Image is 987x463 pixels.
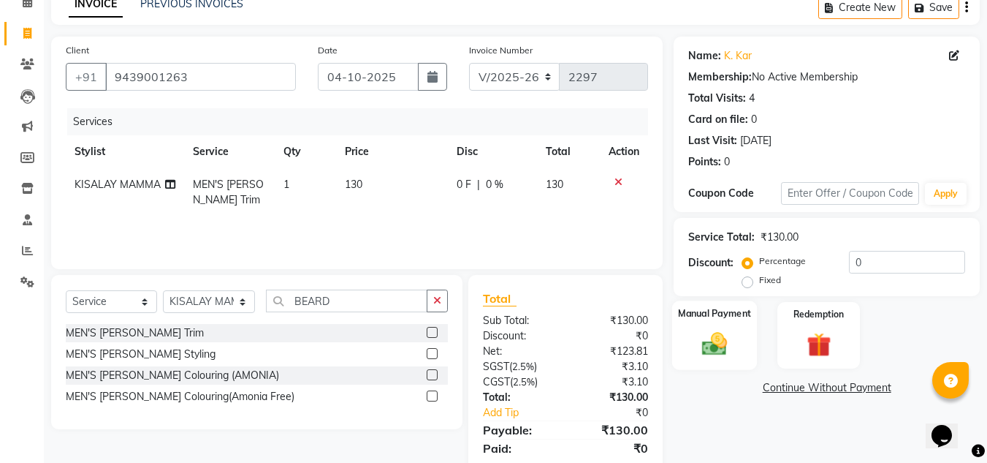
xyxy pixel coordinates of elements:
div: No Active Membership [688,69,965,85]
th: Disc [448,135,537,168]
label: Redemption [793,308,844,321]
div: Service Total: [688,230,755,245]
div: Paid: [472,440,565,457]
div: ₹0 [565,328,659,344]
label: Fixed [759,274,781,287]
iframe: chat widget [926,404,972,448]
div: ₹130.00 [565,313,659,328]
div: Services [67,108,659,135]
span: 0 % [486,177,503,192]
div: Last Visit: [688,133,737,148]
label: Manual Payment [678,306,751,320]
img: _gift.svg [799,330,839,360]
input: Search or Scan [266,290,427,312]
th: Qty [275,135,335,168]
div: Name: [688,48,721,64]
div: ₹130.00 [761,230,799,245]
button: Apply [925,183,967,205]
div: ( ) [472,359,565,374]
a: Add Tip [472,405,581,421]
div: [DATE] [740,133,771,148]
div: ₹3.10 [565,359,659,374]
img: _cash.svg [694,329,735,358]
div: 0 [751,112,757,127]
button: +91 [66,63,107,91]
div: MEN'S [PERSON_NAME] Trim [66,325,204,341]
a: K. Kar [724,48,752,64]
label: Invoice Number [469,44,533,57]
div: Sub Total: [472,313,565,328]
span: Total [483,291,517,306]
span: SGST [483,360,509,373]
span: KISALAY MAMMA [75,178,161,191]
span: MEN'S [PERSON_NAME] Trim [193,178,264,206]
span: 0 F [457,177,471,192]
input: Search by Name/Mobile/Email/Code [105,63,296,91]
span: | [477,177,480,192]
div: Coupon Code [688,186,780,201]
div: Points: [688,154,721,170]
div: Total: [472,390,565,405]
div: Net: [472,344,565,359]
div: MEN'S [PERSON_NAME] Colouring(Amonia Free) [66,389,294,404]
span: 1 [283,178,289,191]
th: Action [600,135,648,168]
span: 130 [345,178,362,191]
div: 0 [724,154,730,170]
div: 4 [749,91,755,106]
div: Total Visits: [688,91,746,106]
div: ₹3.10 [565,374,659,390]
div: ( ) [472,374,565,390]
div: ₹123.81 [565,344,659,359]
span: 2.5% [512,361,534,372]
div: MEN'S [PERSON_NAME] Colouring (AMONIA) [66,368,279,383]
label: Percentage [759,255,806,268]
div: MEN'S [PERSON_NAME] Styling [66,347,216,362]
span: CGST [483,375,510,388]
div: Discount: [688,255,733,271]
label: Client [66,44,89,57]
span: 130 [546,178,563,191]
th: Price [336,135,448,168]
div: Payable: [472,421,565,439]
div: Discount: [472,328,565,344]
div: ₹130.00 [565,390,659,405]
div: Membership: [688,69,752,85]
div: ₹130.00 [565,421,659,439]
div: ₹0 [565,440,659,457]
span: 2.5% [513,376,535,388]
th: Service [184,135,275,168]
input: Enter Offer / Coupon Code [781,182,919,205]
div: ₹0 [582,405,660,421]
div: Card on file: [688,112,748,127]
label: Date [318,44,338,57]
th: Total [537,135,600,168]
th: Stylist [66,135,184,168]
a: Continue Without Payment [677,380,977,396]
